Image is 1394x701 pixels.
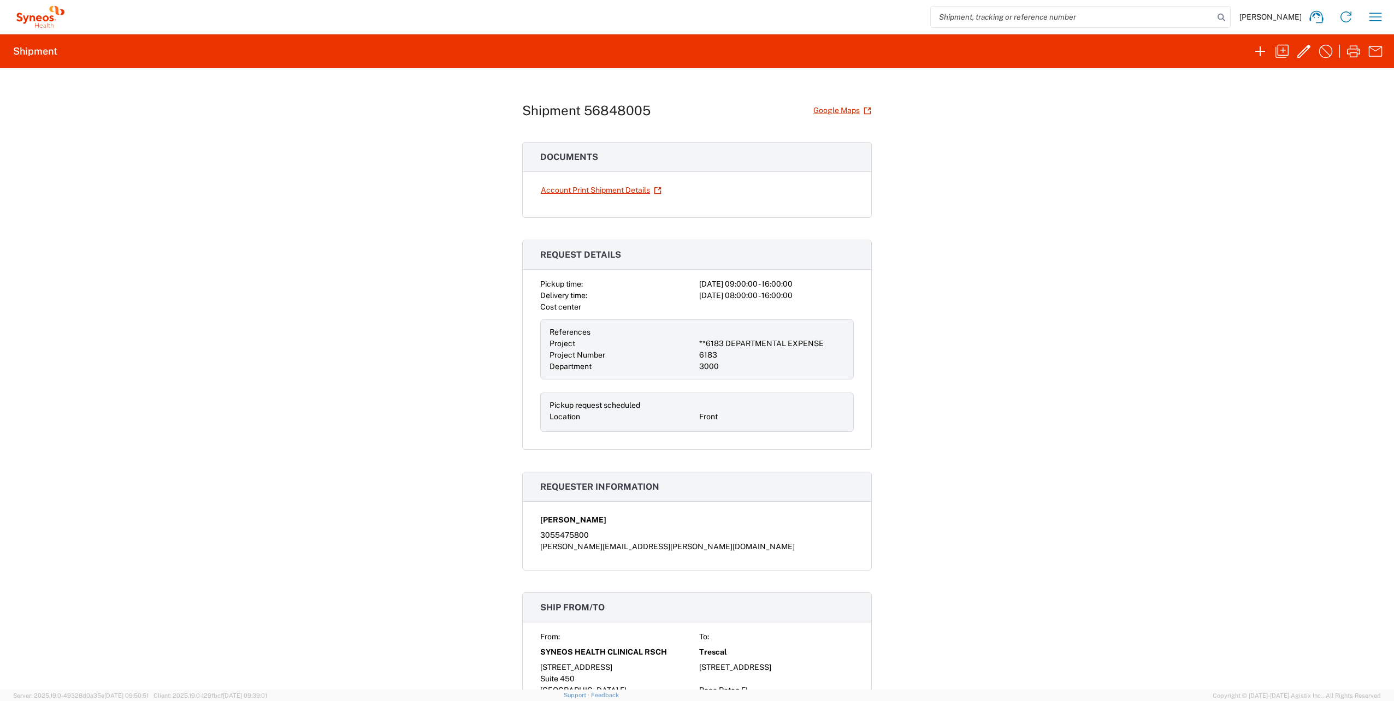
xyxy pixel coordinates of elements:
[550,412,580,421] span: Location
[699,278,854,290] div: [DATE] 09:00:00 - 16:00:00
[13,45,57,58] h2: Shipment
[1239,12,1302,22] span: [PERSON_NAME]
[550,328,590,336] span: References
[550,349,695,361] div: Project Number
[223,692,267,699] span: [DATE] 09:39:01
[699,349,844,361] div: 6183
[540,514,606,526] span: [PERSON_NAME]
[699,686,740,694] span: Boca Raton
[699,632,709,641] span: To:
[564,692,591,698] a: Support
[540,602,605,613] span: Ship from/to
[540,632,560,641] span: From:
[699,646,727,658] span: Trescal
[540,662,695,673] div: [STREET_ADDRESS]
[153,692,267,699] span: Client: 2025.19.0-129fbcf
[618,686,620,694] span: ,
[540,280,583,288] span: Pickup time:
[550,401,640,409] span: Pickup request scheduled
[1213,691,1381,700] span: Copyright © [DATE]-[DATE] Agistix Inc., All Rights Reserved
[740,686,741,694] span: ,
[540,152,598,162] span: Documents
[699,412,718,421] span: Front
[620,686,629,694] span: FL
[104,692,149,699] span: [DATE] 09:50:51
[699,361,844,372] div: 3000
[540,646,667,658] span: SYNEOS HEALTH CLINICAL RSCH
[540,673,695,685] div: Suite 450
[699,338,844,349] div: **6183 DEPARTMENTAL EXPENSE
[699,662,854,673] div: [STREET_ADDRESS]
[540,291,587,300] span: Delivery time:
[931,7,1214,27] input: Shipment, tracking or reference number
[522,103,651,118] h1: Shipment 56848005
[540,482,659,492] span: Requester information
[540,249,621,260] span: Request details
[540,302,581,311] span: Cost center
[540,181,662,200] a: Account Print Shipment Details
[591,692,619,698] a: Feedback
[540,686,618,694] span: [GEOGRAPHIC_DATA]
[13,692,149,699] span: Server: 2025.19.0-49328d0a35e
[813,101,872,120] a: Google Maps
[550,361,695,372] div: Department
[699,290,854,301] div: [DATE] 08:00:00 - 16:00:00
[540,530,854,541] div: 3055475800
[741,686,750,694] span: FL
[540,541,854,553] div: [PERSON_NAME][EMAIL_ADDRESS][PERSON_NAME][DOMAIN_NAME]
[550,338,695,349] div: Project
